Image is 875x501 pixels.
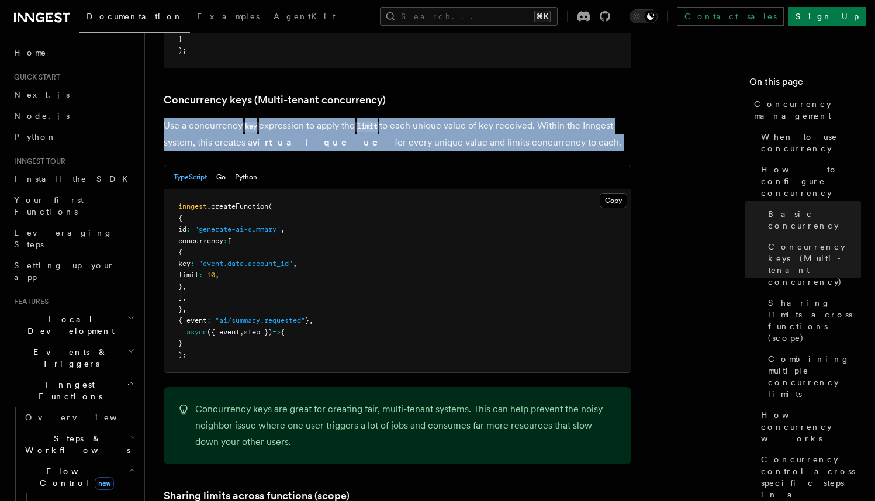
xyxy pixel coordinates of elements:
span: concurrency [178,237,223,245]
span: Home [14,47,47,58]
a: Examples [190,4,267,32]
span: Install the SDK [14,174,135,184]
a: Contact sales [677,7,784,26]
span: ); [178,351,186,359]
span: , [182,293,186,302]
button: Inngest Functions [9,374,137,407]
span: Features [9,297,49,306]
strong: virtual queue [253,137,395,148]
span: Basic concurrency [768,208,861,232]
span: ] [178,293,182,302]
a: Concurrency keys (Multi-tenant concurrency) [763,236,861,292]
span: ( [268,202,272,210]
kbd: ⌘K [534,11,551,22]
a: Sign Up [788,7,866,26]
code: key [243,122,259,132]
span: Sharing limits across functions (scope) [768,297,861,344]
span: Overview [25,413,146,422]
span: async [186,328,207,336]
span: Events & Triggers [9,346,127,369]
span: Quick start [9,72,60,82]
span: Flow Control [20,465,129,489]
span: Next.js [14,90,70,99]
span: [ [227,237,231,245]
button: Python [235,165,257,189]
a: Sharing limits across functions (scope) [763,292,861,348]
span: { [178,214,182,222]
span: Examples [197,12,260,21]
a: Your first Functions [9,189,137,222]
span: Concurrency management [754,98,861,122]
a: Combining multiple concurrency limits [763,348,861,405]
span: } [178,305,182,313]
span: Setting up your app [14,261,115,282]
span: : [199,271,203,279]
span: "event.data.account_id" [199,260,293,268]
span: "ai/summary.requested" [215,316,305,324]
a: Home [9,42,137,63]
button: Local Development [9,309,137,341]
span: : [207,316,211,324]
a: Next.js [9,84,137,105]
span: .createFunction [207,202,268,210]
span: } [178,339,182,347]
span: ); [178,46,186,54]
a: Node.js [9,105,137,126]
p: Use a concurrency expression to apply the to each unique value of key received. Within the Innges... [164,118,631,151]
span: key [178,260,191,268]
span: Python [14,132,57,141]
span: , [182,305,186,313]
button: Search...⌘K [380,7,558,26]
span: : [186,225,191,233]
span: limit [178,271,199,279]
span: Local Development [9,313,127,337]
span: Steps & Workflows [20,433,130,456]
button: Toggle dark mode [630,9,658,23]
span: { event [178,316,207,324]
span: , [215,271,219,279]
a: Setting up your app [9,255,137,288]
button: Flow Controlnew [20,461,137,493]
span: How concurrency works [761,409,861,444]
span: Leveraging Steps [14,228,113,249]
h4: On this page [749,75,861,94]
code: limit [355,122,379,132]
span: Inngest tour [9,157,65,166]
a: Documentation [79,4,190,33]
span: When to use concurrency [761,131,861,154]
a: How to configure concurrency [756,159,861,203]
span: step }) [244,328,272,336]
span: id [178,225,186,233]
a: Concurrency keys (Multi-tenant concurrency) [164,92,386,108]
span: : [223,237,227,245]
span: } [305,316,309,324]
span: Node.js [14,111,70,120]
a: Overview [20,407,137,428]
a: Concurrency management [749,94,861,126]
span: 10 [207,271,215,279]
span: Combining multiple concurrency limits [768,353,861,400]
button: Events & Triggers [9,341,137,374]
span: inngest [178,202,207,210]
span: How to configure concurrency [761,164,861,199]
span: } [178,282,182,291]
a: How concurrency works [756,405,861,449]
a: Install the SDK [9,168,137,189]
button: Go [216,165,226,189]
span: Inngest Functions [9,379,126,402]
span: { [281,328,285,336]
span: AgentKit [274,12,336,21]
span: } [178,34,182,43]
span: , [281,225,285,233]
span: { [178,248,182,256]
a: When to use concurrency [756,126,861,159]
a: AgentKit [267,4,343,32]
a: Python [9,126,137,147]
span: new [95,477,114,490]
span: : [191,260,195,268]
span: => [272,328,281,336]
button: TypeScript [174,165,207,189]
span: ({ event [207,328,240,336]
button: Copy [600,193,627,208]
span: , [309,316,313,324]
